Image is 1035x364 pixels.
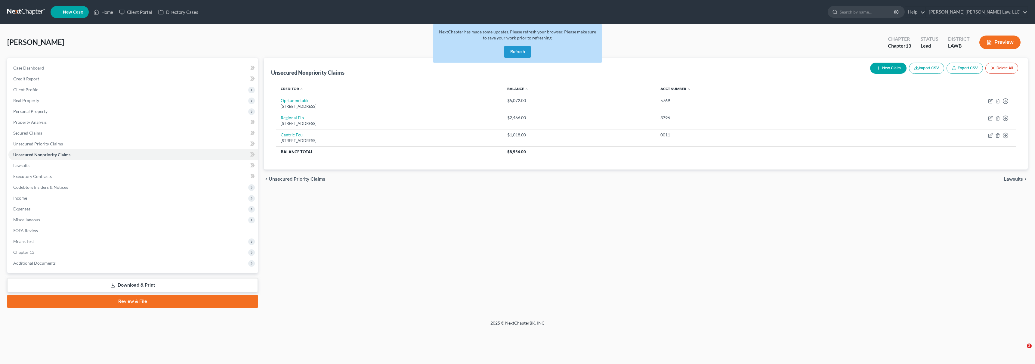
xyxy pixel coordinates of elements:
[439,29,596,40] span: NextChapter has made some updates. Please refresh your browser. Please make sure to save your wor...
[888,36,911,42] div: Chapter
[116,7,155,17] a: Client Portal
[660,115,849,121] div: 3796
[507,86,528,91] a: Balance expand_less
[507,98,651,104] div: $5,072.00
[91,7,116,17] a: Home
[281,98,308,103] a: Oprtunmetabk
[948,42,970,49] div: LAWB
[155,7,201,17] a: Directory Cases
[13,76,39,81] span: Credit Report
[8,73,258,84] a: Credit Report
[7,38,64,46] span: [PERSON_NAME]
[888,42,911,49] div: Chapter
[13,174,52,179] span: Executory Contracts
[13,141,63,146] span: Unsecured Priority Claims
[13,98,39,103] span: Real Property
[840,6,895,17] input: Search by name...
[13,250,34,255] span: Chapter 13
[13,120,47,125] span: Property Analysis
[985,63,1018,74] button: Delete All
[906,43,911,48] span: 13
[905,7,925,17] a: Help
[13,217,40,222] span: Miscellaneous
[300,87,303,91] i: expand_less
[13,163,29,168] span: Lawsuits
[525,87,528,91] i: expand_less
[660,98,849,104] div: 5769
[8,171,258,182] a: Executory Contracts
[8,128,258,138] a: Secured Claims
[921,36,938,42] div: Status
[1015,344,1029,358] iframe: Intercom live chat
[281,138,498,144] div: [STREET_ADDRESS]
[1023,177,1028,182] i: chevron_right
[979,36,1021,49] button: Preview
[63,10,83,14] span: New Case
[507,115,651,121] div: $2,466.00
[13,239,34,244] span: Means Test
[926,7,1027,17] a: [PERSON_NAME] [PERSON_NAME] Law, LLC
[13,130,42,135] span: Secured Claims
[1004,177,1023,182] span: Lawsuits
[870,63,907,74] button: New Claim
[269,177,325,182] span: Unsecured Priority Claims
[281,104,498,109] div: [STREET_ADDRESS]
[8,149,258,160] a: Unsecured Nonpriority Claims
[13,228,38,233] span: SOFA Review
[8,63,258,73] a: Case Dashboard
[8,138,258,149] a: Unsecured Priority Claims
[346,320,689,331] div: 2025 © NextChapterBK, INC
[660,86,691,91] a: Acct Number expand_less
[281,86,303,91] a: Creditor expand_less
[921,42,938,49] div: Lead
[1027,344,1032,348] span: 2
[13,260,56,266] span: Additional Documents
[8,225,258,236] a: SOFA Review
[13,206,30,211] span: Expenses
[7,278,258,292] a: Download & Print
[660,132,849,138] div: 0011
[264,177,269,182] i: chevron_left
[276,146,502,157] th: Balance Total
[7,295,258,308] a: Review & File
[281,115,304,120] a: Regional Fin
[13,87,38,92] span: Client Profile
[1004,177,1028,182] button: Lawsuits chevron_right
[8,117,258,128] a: Property Analysis
[281,121,498,126] div: [STREET_ADDRESS]
[507,149,526,154] span: $8,556.00
[264,177,325,182] button: chevron_left Unsecured Priority Claims
[947,63,983,74] a: Export CSV
[13,185,68,190] span: Codebtors Insiders & Notices
[13,152,70,157] span: Unsecured Nonpriority Claims
[13,195,27,201] span: Income
[504,46,531,58] button: Refresh
[13,109,48,114] span: Personal Property
[8,160,258,171] a: Lawsuits
[687,87,691,91] i: expand_less
[13,65,44,70] span: Case Dashboard
[909,63,944,74] button: Import CSV
[507,132,651,138] div: $1,018.00
[271,69,344,76] div: Unsecured Nonpriority Claims
[281,132,303,137] a: Centric Fcu
[948,36,970,42] div: District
